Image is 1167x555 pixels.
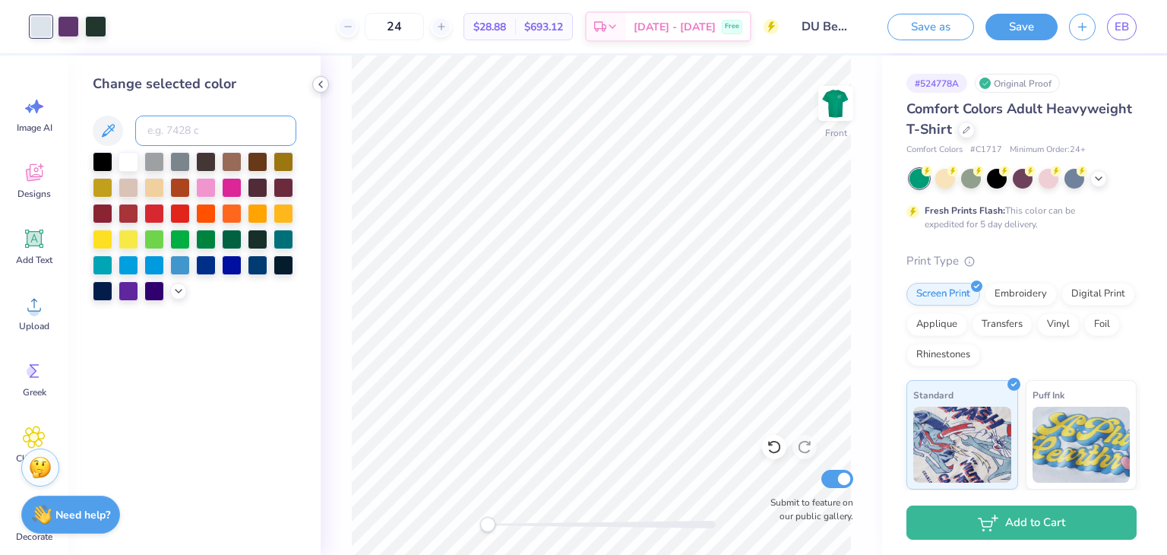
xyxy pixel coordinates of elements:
[906,344,980,366] div: Rhinestones
[906,144,963,157] span: Comfort Colors
[1037,313,1080,336] div: Vinyl
[1115,18,1129,36] span: EB
[135,116,296,146] input: e.g. 7428 c
[93,74,296,94] div: Change selected color
[17,188,51,200] span: Designs
[906,506,1137,540] button: Add to Cart
[925,205,1005,217] strong: Fresh Prints Flash:
[23,386,46,398] span: Greek
[790,11,865,42] input: Untitled Design
[906,283,980,306] div: Screen Print
[906,313,967,336] div: Applique
[17,122,52,134] span: Image AI
[16,254,52,266] span: Add Text
[985,283,1057,306] div: Embroidery
[1010,144,1086,157] span: Minimum Order: 24 +
[55,508,110,522] strong: Need help?
[1033,387,1064,403] span: Puff Ink
[825,126,847,140] div: Front
[906,252,1137,270] div: Print Type
[887,14,974,40] button: Save as
[1033,407,1131,483] img: Puff Ink
[1061,283,1135,306] div: Digital Print
[524,19,563,35] span: $693.12
[16,531,52,543] span: Decorate
[365,13,424,40] input: – –
[1107,14,1137,40] a: EB
[975,74,1060,93] div: Original Proof
[985,14,1058,40] button: Save
[9,452,59,477] span: Clipart & logos
[473,19,506,35] span: $28.88
[480,517,495,532] div: Accessibility label
[1084,313,1120,336] div: Foil
[725,21,739,32] span: Free
[906,100,1132,138] span: Comfort Colors Adult Heavyweight T-Shirt
[913,387,954,403] span: Standard
[970,144,1002,157] span: # C1717
[972,313,1033,336] div: Transfers
[634,19,716,35] span: [DATE] - [DATE]
[906,74,967,93] div: # 524778A
[19,320,49,332] span: Upload
[925,204,1112,231] div: This color can be expedited for 5 day delivery.
[821,88,851,119] img: Front
[762,496,853,523] label: Submit to feature on our public gallery.
[913,407,1011,483] img: Standard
